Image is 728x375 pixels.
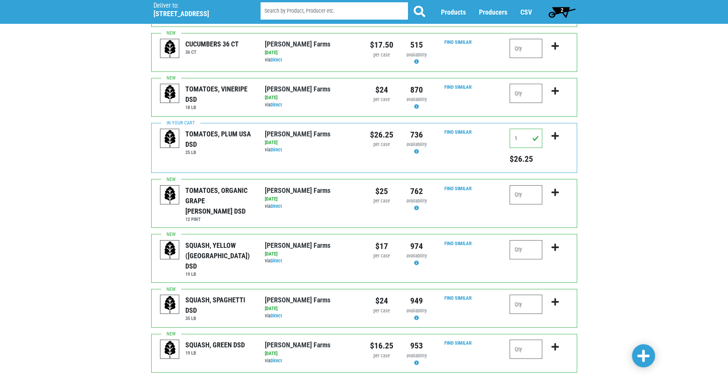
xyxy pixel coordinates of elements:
[160,39,180,58] img: placeholder-variety-43d6402dacf2d531de610a020419775a.svg
[154,10,241,18] h5: [STREET_ADDRESS]
[510,84,542,103] input: Qty
[265,341,330,349] a: [PERSON_NAME] Farms
[185,271,253,277] h6: 19 LB
[185,240,253,271] div: SQUASH, YELLOW ([GEOGRAPHIC_DATA]) DSD
[370,129,393,141] div: $26.25
[265,101,358,109] div: via
[370,295,393,307] div: $24
[160,295,180,314] img: placeholder-variety-43d6402dacf2d531de610a020419775a.svg
[441,8,466,16] a: Products
[444,241,472,246] a: Find Similar
[370,84,393,96] div: $24
[370,39,393,51] div: $17.50
[405,240,428,252] div: 974
[185,105,253,110] h6: 18 LB
[160,129,180,148] img: placeholder-variety-43d6402dacf2d531de610a020419775a.svg
[185,84,253,105] div: TOMATOES, VINERIPE DSD
[406,52,427,58] span: availability
[185,49,239,55] h6: 36 CT
[406,96,427,102] span: availability
[265,40,330,48] a: [PERSON_NAME] Farms
[271,57,282,63] a: Direct
[271,102,282,108] a: Direct
[405,141,428,156] div: Availability may be subject to change.
[370,141,393,148] div: per case
[265,312,358,320] div: via
[479,8,507,16] a: Producers
[370,240,393,252] div: $17
[444,84,472,90] a: Find Similar
[370,185,393,197] div: $25
[405,185,428,197] div: 762
[265,251,358,258] div: [DATE]
[265,350,358,357] div: [DATE]
[444,340,472,346] a: Find Similar
[406,308,427,314] span: availability
[265,257,358,265] div: via
[510,39,542,58] input: Qty
[271,147,282,153] a: Direct
[406,353,427,358] span: availability
[405,39,428,51] div: 515
[444,295,472,301] a: Find Similar
[444,186,472,191] a: Find Similar
[265,203,358,210] div: via
[265,130,330,138] a: [PERSON_NAME] Farms
[406,253,427,259] span: availability
[265,85,330,93] a: [PERSON_NAME] Farms
[510,154,542,164] h5: Total price
[444,129,472,135] a: Find Similar
[510,129,542,148] input: Qty
[265,49,358,56] div: [DATE]
[265,296,330,304] a: [PERSON_NAME] Farms
[265,94,358,101] div: [DATE]
[370,352,393,360] div: per case
[265,241,330,249] a: [PERSON_NAME] Farms
[405,295,428,307] div: 949
[185,340,245,350] div: SQUASH, GREEN DSD
[561,7,563,13] span: 2
[265,357,358,365] div: via
[265,186,330,194] a: [PERSON_NAME] Farms
[265,139,358,146] div: [DATE]
[406,141,427,147] span: availability
[405,340,428,352] div: 953
[160,241,180,260] img: placeholder-variety-43d6402dacf2d531de610a020419775a.svg
[185,315,253,321] h6: 35 LB
[185,129,253,149] div: TOMATOES, PLUM USA DSD
[271,313,282,319] a: Direct
[160,340,180,359] img: placeholder-variety-43d6402dacf2d531de610a020419775a.svg
[510,295,542,314] input: Qty
[510,240,542,259] input: Qty
[265,305,358,312] div: [DATE]
[160,186,180,205] img: placeholder-variety-43d6402dacf2d531de610a020419775a.svg
[510,340,542,359] input: Qty
[271,203,282,209] a: Direct
[160,84,180,103] img: placeholder-variety-43d6402dacf2d531de610a020419775a.svg
[265,56,358,64] div: via
[370,340,393,352] div: $16.25
[185,149,253,155] h6: 25 LB
[185,216,253,222] h6: 12 PINT
[370,197,393,205] div: per case
[510,185,542,204] input: Qty
[185,39,239,49] div: CUCUMBERS 36 CT
[370,307,393,315] div: per case
[265,146,358,154] div: via
[370,96,393,103] div: per case
[154,2,241,10] p: Deliver to:
[185,350,245,356] h6: 19 LB
[406,198,427,204] span: availability
[405,84,428,96] div: 870
[271,258,282,264] a: Direct
[185,295,253,315] div: SQUASH, SPAGHETTI DSD
[405,129,428,141] div: 736
[271,358,282,363] a: Direct
[265,196,358,203] div: [DATE]
[370,252,393,260] div: per case
[261,2,408,20] input: Search by Product, Producer etc.
[444,39,472,45] a: Find Similar
[520,8,532,16] a: CSV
